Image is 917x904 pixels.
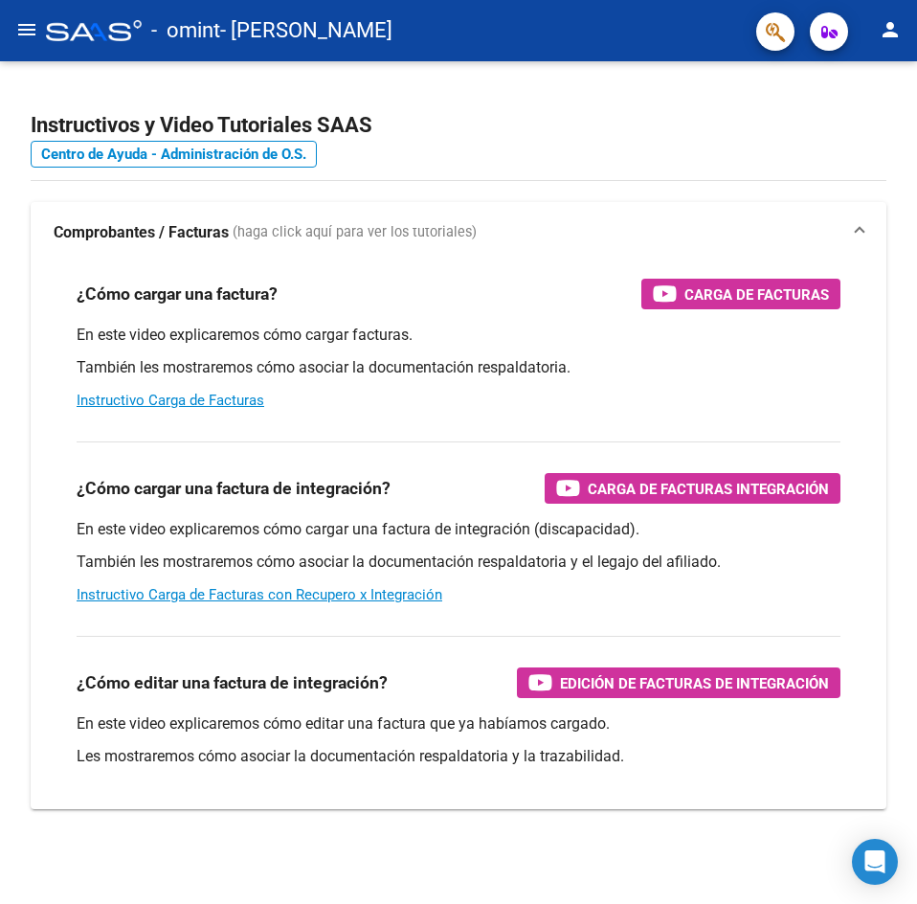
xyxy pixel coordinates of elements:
p: En este video explicaremos cómo editar una factura que ya habíamos cargado. [77,713,840,734]
p: En este video explicaremos cómo cargar facturas. [77,325,840,346]
mat-expansion-panel-header: Comprobantes / Facturas (haga click aquí para ver los tutoriales) [31,202,886,263]
strong: Comprobantes / Facturas [54,222,229,243]
span: Edición de Facturas de integración [560,671,829,695]
p: Les mostraremos cómo asociar la documentación respaldatoria y la trazabilidad. [77,746,840,767]
div: Open Intercom Messenger [852,839,898,885]
h3: ¿Cómo editar una factura de integración? [77,669,388,696]
button: Carga de Facturas Integración [545,473,840,504]
button: Carga de Facturas [641,279,840,309]
h2: Instructivos y Video Tutoriales SAAS [31,107,886,144]
a: Instructivo Carga de Facturas [77,392,264,409]
span: - [PERSON_NAME] [220,10,392,52]
span: (haga click aquí para ver los tutoriales) [233,222,477,243]
button: Edición de Facturas de integración [517,667,840,698]
mat-icon: person [879,18,902,41]
p: También les mostraremos cómo asociar la documentación respaldatoria y el legajo del afiliado. [77,552,840,573]
span: Carga de Facturas Integración [588,477,829,501]
a: Centro de Ayuda - Administración de O.S. [31,141,317,168]
span: Carga de Facturas [684,282,829,306]
p: En este video explicaremos cómo cargar una factura de integración (discapacidad). [77,519,840,540]
span: - omint [151,10,220,52]
a: Instructivo Carga de Facturas con Recupero x Integración [77,586,442,603]
h3: ¿Cómo cargar una factura? [77,281,278,307]
h3: ¿Cómo cargar una factura de integración? [77,475,391,502]
div: Comprobantes / Facturas (haga click aquí para ver los tutoriales) [31,263,886,809]
mat-icon: menu [15,18,38,41]
p: También les mostraremos cómo asociar la documentación respaldatoria. [77,357,840,378]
